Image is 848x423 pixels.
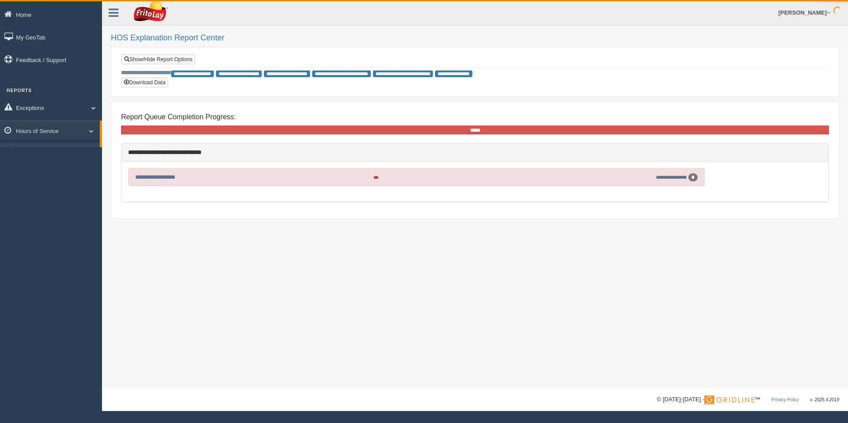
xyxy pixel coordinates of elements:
[121,113,829,121] h4: Report Queue Completion Progress:
[111,34,839,43] h2: HOS Explanation Report Center
[16,143,100,159] a: HOS Explanation Reports
[122,55,195,64] a: Show/Hide Report Options
[657,395,839,404] div: © [DATE]-[DATE] - ™
[771,397,799,402] a: Privacy Policy
[704,396,754,404] img: Gridline
[810,397,839,402] span: v. 2025.4.2019
[121,78,168,87] button: Download Data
